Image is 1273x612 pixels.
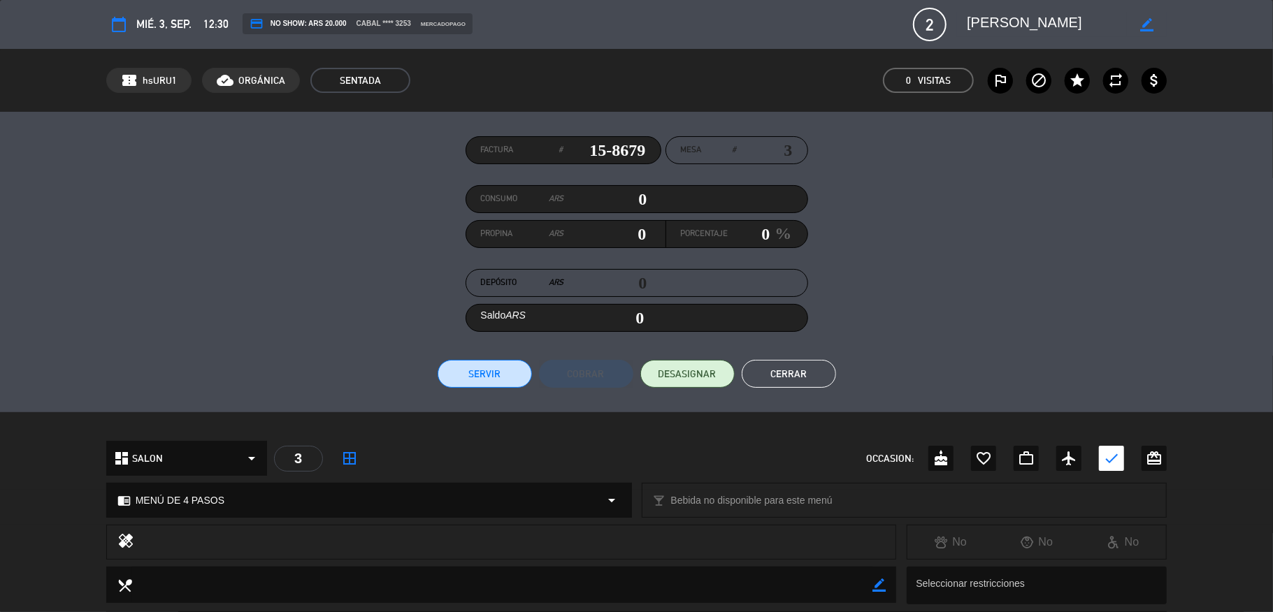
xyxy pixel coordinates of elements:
input: number [737,140,793,161]
span: mié. 3, sep. [136,15,192,34]
em: # [733,143,737,157]
i: favorite_border [975,450,992,467]
span: confirmation_number [121,72,138,89]
i: cloud_done [217,72,233,89]
em: % [770,220,792,247]
i: block [1030,72,1047,89]
i: work_outline [1018,450,1035,467]
i: healing [117,532,134,552]
label: Factura [481,143,563,157]
button: Cerrar [742,360,836,388]
span: mercadopago [421,20,466,29]
i: repeat [1107,72,1124,89]
i: border_color [1140,18,1153,31]
div: 3 [274,446,323,472]
i: attach_money [1146,72,1163,89]
i: card_giftcard [1146,450,1163,467]
span: 0 [906,73,911,89]
label: Porcentaje [681,227,728,241]
label: Propina [481,227,564,241]
em: Visitas [918,73,951,89]
i: local_bar [653,494,666,507]
label: Saldo [481,307,526,323]
span: SENTADA [310,68,410,93]
div: No [907,533,993,551]
i: local_dining [117,577,132,592]
i: cake [933,450,949,467]
i: credit_card [250,17,264,31]
span: NO SHOW: ARS 20.000 [250,17,347,31]
i: calendar_today [110,16,127,33]
em: # [559,143,563,157]
input: 0 [728,224,770,245]
i: dashboard [113,450,130,467]
span: ORGÁNICA [238,73,285,89]
i: outlined_flag [992,72,1009,89]
em: ARS [549,192,564,206]
em: ARS [549,276,564,290]
span: 2 [913,8,947,41]
i: arrow_drop_down [604,492,621,509]
i: star [1069,72,1086,89]
div: No [994,533,1080,551]
span: Bebida no disponible para este menú [671,493,833,509]
span: SALON [132,451,163,467]
i: chrome_reader_mode [117,494,131,507]
input: 0 [564,189,647,210]
i: arrow_drop_down [243,450,260,467]
div: No [1080,533,1166,551]
button: DESASIGNAR [640,360,735,388]
span: OCCASION: [866,451,914,467]
i: border_color [872,578,886,592]
input: 0 [563,140,646,161]
em: ARS [505,309,526,321]
span: Mesa [681,143,702,157]
input: 0 [563,224,647,245]
span: hsURU1 [143,73,177,89]
i: airplanemode_active [1060,450,1077,467]
i: check [1103,450,1120,467]
i: border_all [341,450,358,467]
em: ARS [549,227,563,241]
span: 12:30 [203,15,229,34]
span: DESASIGNAR [659,367,717,381]
span: MENÚ DE 4 PASOS [136,493,224,509]
label: Depósito [481,276,564,290]
button: Cobrar [539,360,633,388]
button: Servir [438,360,532,388]
label: Consumo [481,192,564,206]
button: calendar_today [106,12,131,37]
